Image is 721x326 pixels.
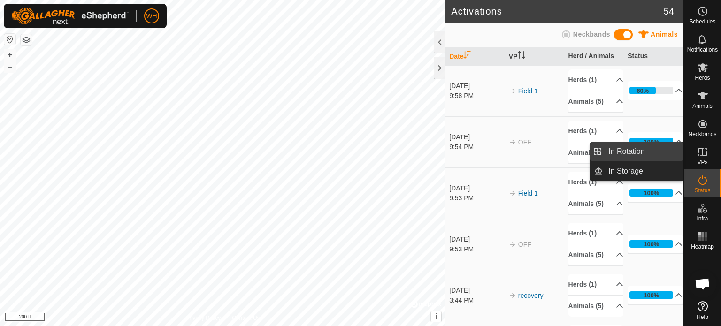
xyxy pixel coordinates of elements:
p-accordion-header: Animals (5) [568,296,623,317]
a: Privacy Policy [186,314,221,322]
a: Help [684,297,721,324]
p-accordion-header: Animals (5) [568,244,623,265]
span: i [435,312,437,320]
span: Heatmap [691,244,714,250]
span: Notifications [687,47,718,53]
span: Schedules [689,19,715,24]
div: 100% [629,189,673,197]
a: In Rotation [603,142,683,161]
span: In Rotation [608,146,644,157]
button: Reset Map [4,34,15,45]
div: 9:53 PM [449,244,504,254]
span: Animals [692,103,713,109]
p-accordion-header: 100% [628,286,683,304]
div: 9:58 PM [449,91,504,101]
a: Field 1 [518,190,538,197]
div: 60% [629,87,673,94]
img: arrow [509,87,516,95]
span: OFF [518,138,531,146]
img: arrow [509,292,516,299]
p-sorticon: Activate to sort [463,53,471,60]
p-accordion-header: Animals (5) [568,91,623,112]
span: 54 [664,4,674,18]
button: + [4,49,15,61]
div: 100% [644,189,659,197]
p-accordion-header: Herds (1) [568,121,623,142]
span: Neckbands [688,131,716,137]
img: arrow [509,190,516,197]
span: WH [146,11,157,21]
p-accordion-header: Herds (1) [568,223,623,244]
div: [DATE] [449,286,504,296]
th: Date [445,47,505,66]
span: OFF [518,241,531,248]
div: [DATE] [449,81,504,91]
th: Status [624,47,683,66]
a: Field 1 [518,87,538,95]
div: Open chat [689,270,717,298]
div: 3:44 PM [449,296,504,305]
span: Animals [651,30,678,38]
div: [DATE] [449,235,504,244]
p-sorticon: Activate to sort [518,53,525,60]
div: 100% [629,138,673,145]
p-accordion-header: Herds (1) [568,274,623,295]
button: – [4,61,15,73]
a: recovery [518,292,544,299]
div: [DATE] [449,132,504,142]
div: 9:53 PM [449,193,504,203]
p-accordion-header: Animals (5) [568,142,623,163]
p-accordion-header: 100% [628,132,683,151]
div: 100% [629,240,673,248]
div: 100% [644,240,659,249]
p-accordion-header: 100% [628,183,683,202]
p-accordion-header: Herds (1) [568,172,623,193]
p-accordion-header: Animals (5) [568,193,623,214]
p-accordion-header: 100% [628,235,683,253]
th: VP [505,47,565,66]
span: VPs [697,159,707,165]
p-accordion-header: Herds (1) [568,69,623,91]
div: 9:54 PM [449,142,504,152]
img: Gallagher Logo [11,8,129,24]
img: arrow [509,241,516,248]
div: 100% [629,291,673,299]
li: In Rotation [590,142,683,161]
button: Map Layers [21,34,32,45]
p-accordion-header: 60% [628,81,683,100]
li: In Storage [590,162,683,181]
img: arrow [509,138,516,146]
th: Herd / Animals [565,47,624,66]
span: Help [697,314,708,320]
div: 100% [644,291,659,300]
span: Status [694,188,710,193]
span: Neckbands [573,30,610,38]
button: i [431,311,441,322]
span: Herds [695,75,710,81]
div: [DATE] [449,183,504,193]
span: In Storage [608,166,643,177]
a: In Storage [603,162,683,181]
h2: Activations [451,6,664,17]
a: Contact Us [232,314,260,322]
div: 60% [637,86,649,95]
span: Infra [697,216,708,221]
